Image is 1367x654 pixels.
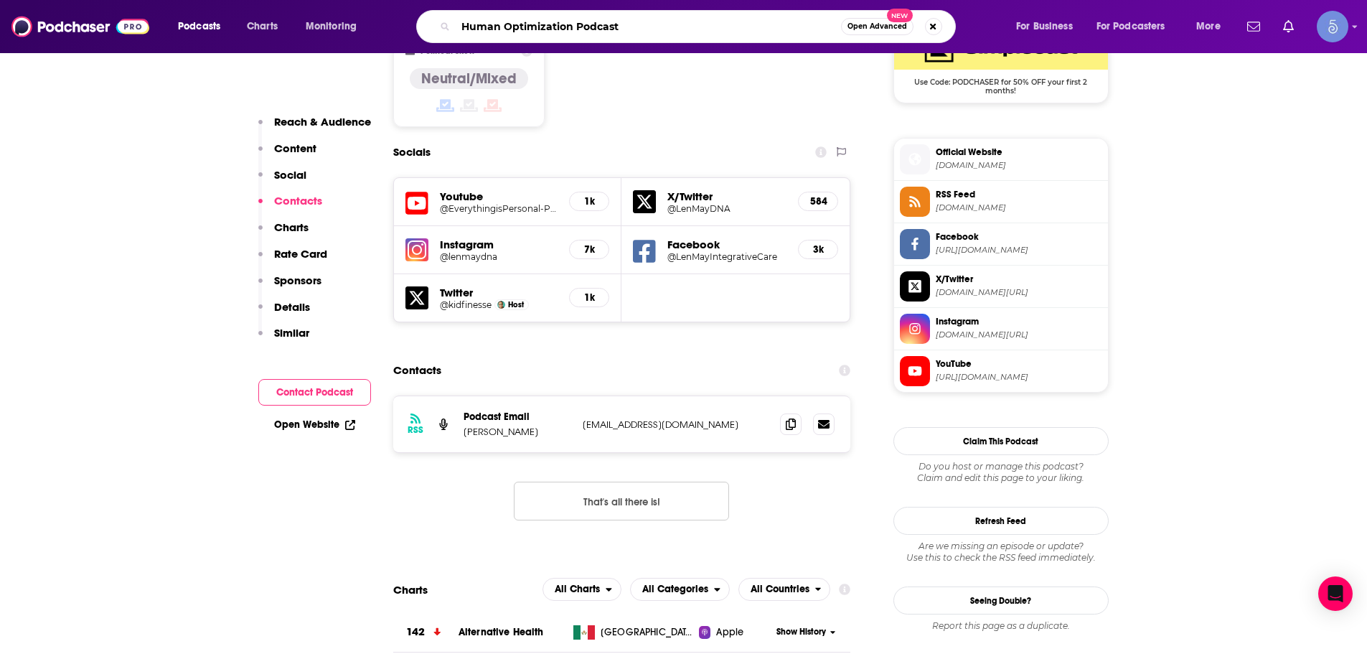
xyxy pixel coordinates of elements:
span: Facebook [936,230,1102,243]
button: Similar [258,326,309,352]
p: Social [274,168,306,182]
div: Report this page as a duplicate. [893,620,1109,632]
span: Apple [716,625,743,640]
p: Details [274,300,310,314]
button: open menu [168,15,239,38]
button: Show profile menu [1317,11,1348,42]
h2: Categories [630,578,730,601]
a: Seeing Double? [893,587,1109,615]
button: open menu [542,578,621,601]
a: [GEOGRAPHIC_DATA] [568,625,699,640]
p: [PERSON_NAME] [464,426,571,438]
h5: X/Twitter [667,190,786,203]
input: Search podcasts, credits, & more... [456,15,841,38]
p: Contacts [274,194,322,207]
h5: 584 [810,195,826,207]
button: open menu [1087,15,1186,38]
img: Podchaser - Follow, Share and Rate Podcasts [11,13,149,40]
h2: Charts [393,583,428,597]
a: SimpleCast Deal: Use Code: PODCHASER for 50% OFF your first 2 months! [894,27,1108,94]
button: Refresh Feed [893,507,1109,535]
span: For Podcasters [1096,17,1165,37]
h5: @LenMayDNA [667,203,786,214]
a: Alternative Health [459,626,544,638]
button: open menu [296,15,375,38]
a: @LenMayIntegrativeCare [667,251,786,262]
a: YouTube[URL][DOMAIN_NAME] [900,356,1102,386]
span: Monitoring [306,17,357,37]
button: Content [258,141,316,168]
div: Are we missing an episode or update? Use this to check the RSS feed immediately. [893,541,1109,564]
span: https://www.youtube.com/@EverythingisPersonal-Podcast [936,372,1102,383]
span: feeds.simplecast.com [936,202,1102,213]
span: More [1196,17,1221,37]
h5: 1k [581,291,597,304]
button: Details [258,300,310,327]
a: @lenmaydna [440,251,558,262]
span: everything-is-personal.simplecast.com [936,160,1102,171]
div: Claim and edit this page to your liking. [893,461,1109,484]
a: Facebook[URL][DOMAIN_NAME] [900,229,1102,259]
h3: RSS [408,424,423,436]
p: Podcast Email [464,411,571,423]
p: Rate Card [274,247,327,261]
div: Search podcasts, credits, & more... [430,10,969,43]
a: Show notifications dropdown [1241,14,1266,39]
p: Content [274,141,316,155]
button: open menu [630,578,730,601]
a: @kidfinesse [440,299,492,310]
span: All Charts [555,584,600,594]
h5: 1k [581,195,597,207]
span: Instagram [936,315,1102,328]
span: Host [508,300,524,309]
span: instagram.com/lenmaydna [936,330,1102,340]
a: Charts [238,15,286,38]
button: Nothing here. [514,482,729,520]
button: Claim This Podcast [893,427,1109,455]
span: Official Website [936,146,1102,159]
button: Charts [258,220,309,247]
button: Show History [771,626,840,638]
a: @EverythingisPersonal-Podcast [440,203,558,214]
button: Reach & Audience [258,115,371,141]
h5: Youtube [440,190,558,203]
span: All Countries [751,584,809,594]
h4: Neutral/Mixed [421,70,517,88]
h5: Facebook [667,238,786,251]
button: Rate Card [258,247,327,274]
span: RSS Feed [936,188,1102,201]
h5: 3k [810,243,826,256]
span: Podcasts [178,17,220,37]
p: Reach & Audience [274,115,371,129]
img: Jon Small [497,301,505,309]
a: X/Twitter[DOMAIN_NAME][URL] [900,271,1102,302]
h5: Instagram [440,238,558,251]
p: Similar [274,326,309,340]
span: YouTube [936,358,1102,370]
button: Sponsors [258,274,321,300]
p: [EMAIL_ADDRESS][DOMAIN_NAME] [583,419,769,431]
span: Logged in as Spiral5-G1 [1317,11,1348,42]
span: X/Twitter [936,273,1102,286]
a: Show notifications dropdown [1277,14,1300,39]
h2: Platforms [542,578,621,601]
h2: Countries [738,578,831,601]
button: Contacts [258,194,322,220]
span: Charts [247,17,278,37]
a: Open Website [274,419,355,431]
span: https://www.facebook.com/LenMayIntegrativeCare [936,245,1102,256]
span: New [887,9,913,22]
h3: 142 [406,624,425,640]
a: 142 [393,612,459,652]
span: Use Code: PODCHASER for 50% OFF your first 2 months! [894,70,1108,95]
span: twitter.com/LenMayDNA [936,287,1102,298]
span: Open Advanced [847,23,907,30]
button: Open AdvancedNew [841,18,913,35]
h2: Socials [393,139,431,166]
span: Mexico [601,625,694,640]
a: Instagram[DOMAIN_NAME][URL] [900,314,1102,344]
